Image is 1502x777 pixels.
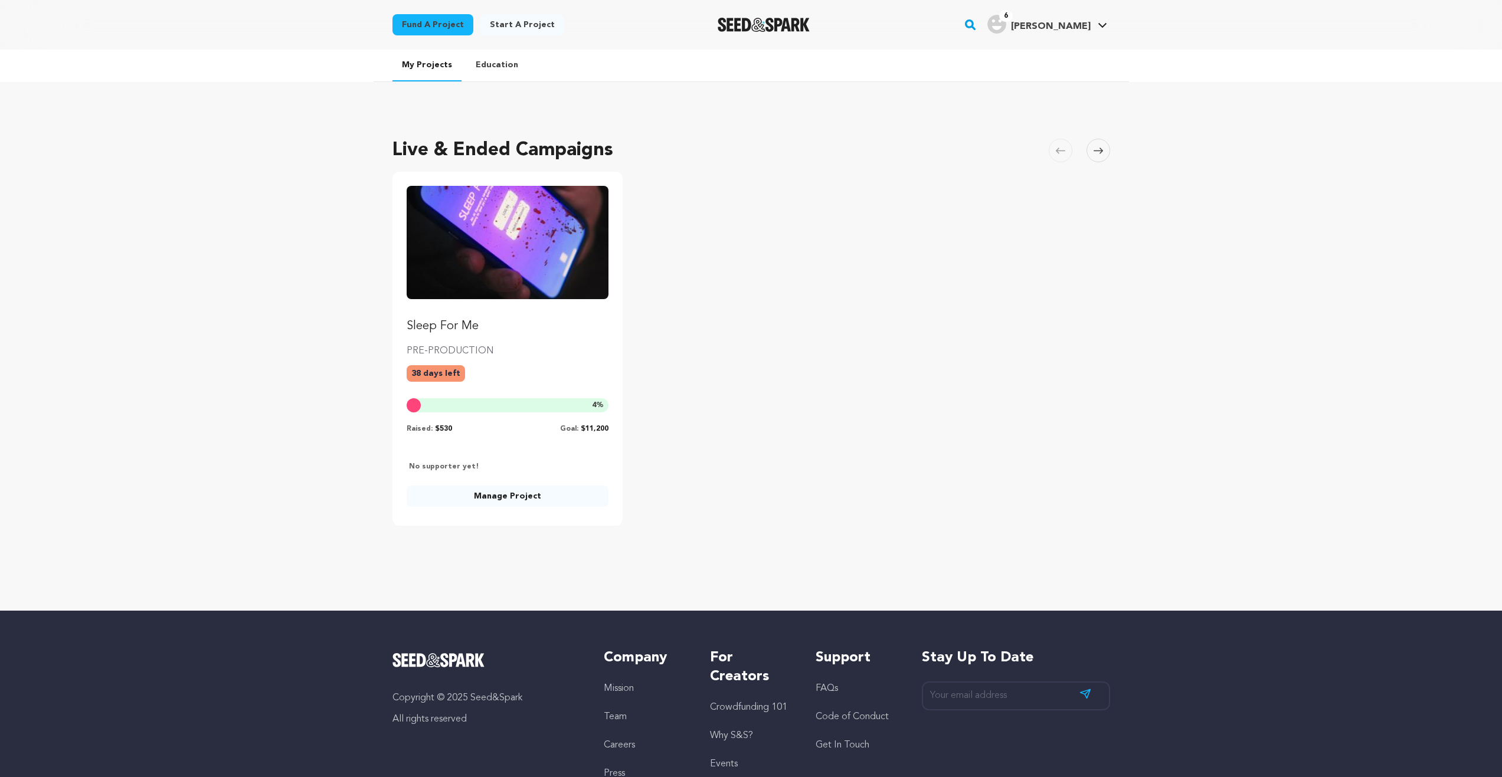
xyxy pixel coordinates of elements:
[710,703,787,712] a: Crowdfunding 101
[592,401,604,410] span: %
[718,18,810,32] a: Seed&Spark Homepage
[407,365,465,382] p: 38 days left
[816,648,898,667] h5: Support
[604,648,686,667] h5: Company
[710,731,753,740] a: Why S&S?
[407,318,609,335] p: Sleep For Me
[392,653,485,667] img: Seed&Spark Logo
[922,681,1110,710] input: Your email address
[392,691,581,705] p: Copyright © 2025 Seed&Spark
[392,14,473,35] a: Fund a project
[407,344,609,358] p: PRE-PRODUCTION
[710,759,738,769] a: Events
[592,402,596,409] span: 4
[816,684,838,693] a: FAQs
[480,14,564,35] a: Start a project
[435,425,452,432] span: $530
[407,486,609,507] a: Manage Project
[560,425,578,432] span: Goal:
[816,740,869,750] a: Get In Touch
[985,12,1110,34] a: Vincent R.'s Profile
[392,653,581,667] a: Seed&Spark Homepage
[718,18,810,32] img: Seed&Spark Logo Dark Mode
[392,712,581,726] p: All rights reserved
[987,15,1006,34] img: user.png
[985,12,1110,37] span: Vincent R.'s Profile
[581,425,608,432] span: $11,200
[392,50,462,81] a: My Projects
[710,648,792,686] h5: For Creators
[987,15,1091,34] div: Vincent R.'s Profile
[407,186,609,335] a: Fund Sleep For Me
[922,648,1110,667] h5: Stay up to date
[999,10,1013,22] span: 6
[392,136,613,165] h2: Live & Ended Campaigns
[604,740,635,750] a: Careers
[604,712,627,722] a: Team
[407,425,433,432] span: Raised:
[466,50,528,80] a: Education
[407,462,479,471] p: No supporter yet!
[816,712,889,722] a: Code of Conduct
[1011,22,1091,31] span: [PERSON_NAME]
[604,684,634,693] a: Mission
